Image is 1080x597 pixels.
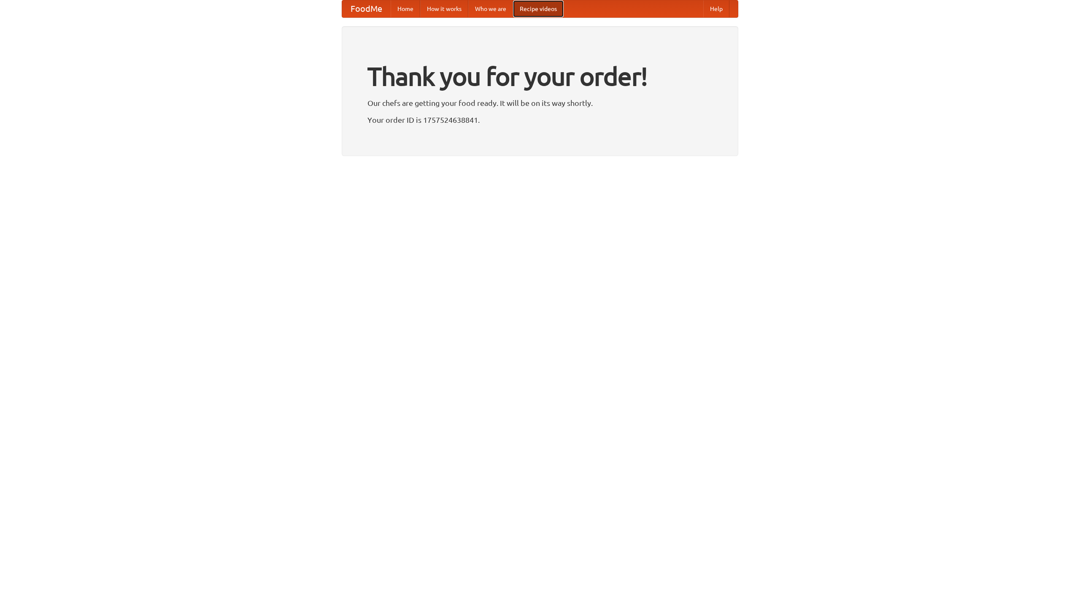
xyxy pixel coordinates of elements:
a: FoodMe [342,0,391,17]
a: How it works [420,0,468,17]
h1: Thank you for your order! [367,56,713,97]
a: Help [703,0,729,17]
a: Home [391,0,420,17]
a: Recipe videos [513,0,564,17]
p: Our chefs are getting your food ready. It will be on its way shortly. [367,97,713,109]
p: Your order ID is 1757524638841. [367,113,713,126]
a: Who we are [468,0,513,17]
